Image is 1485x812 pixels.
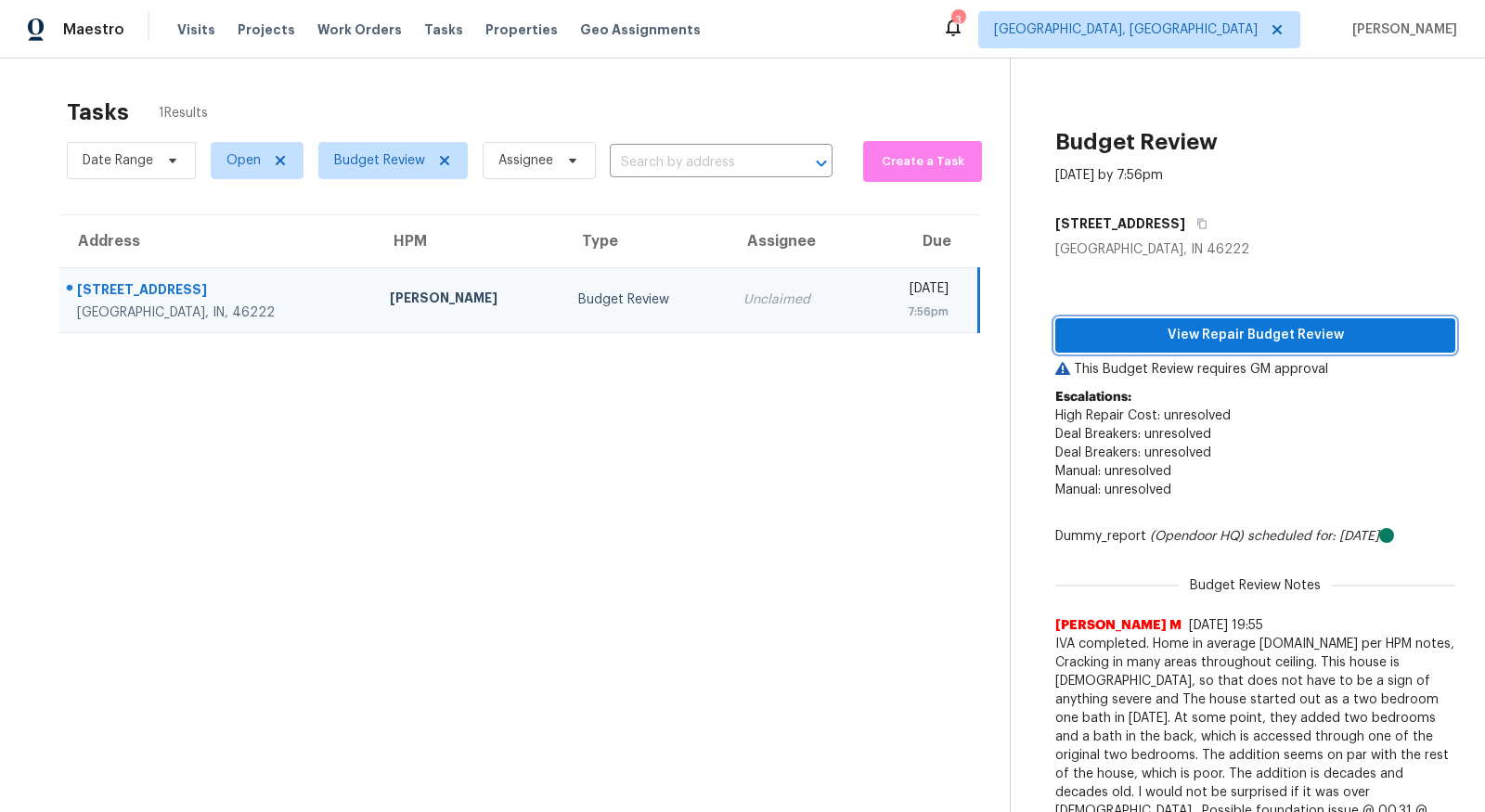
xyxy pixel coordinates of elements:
div: [DATE] by 7:56pm [1055,166,1163,185]
span: Budget Review [334,151,425,170]
span: Deal Breakers: unresolved [1055,446,1211,459]
span: Properties [485,20,558,39]
span: Visits [177,20,215,39]
p: This Budget Review requires GM approval [1055,360,1455,379]
div: [GEOGRAPHIC_DATA], IN 46222 [1055,240,1455,259]
b: Escalations: [1055,391,1131,404]
span: Manual: unresolved [1055,483,1171,496]
button: View Repair Budget Review [1055,318,1455,353]
span: [PERSON_NAME] [1345,20,1457,39]
i: (Opendoor HQ) [1150,530,1244,543]
div: Dummy_report [1055,527,1455,546]
span: Open [226,151,261,170]
span: View Repair Budget Review [1070,324,1440,347]
div: [GEOGRAPHIC_DATA], IN, 46222 [77,303,360,322]
span: High Repair Cost: unresolved [1055,409,1231,422]
input: Search by address [610,148,781,177]
div: [PERSON_NAME] [390,289,549,312]
h2: Budget Review [1055,133,1218,151]
div: Unclaimed [743,290,846,309]
h2: Tasks [67,103,129,122]
th: Address [59,215,375,267]
span: [GEOGRAPHIC_DATA], [GEOGRAPHIC_DATA] [994,20,1258,39]
div: [DATE] [876,279,949,303]
span: Tasks [424,23,463,36]
span: Manual: unresolved [1055,465,1171,478]
span: Projects [238,20,295,39]
div: 3 [951,11,964,30]
span: Work Orders [317,20,402,39]
div: [STREET_ADDRESS] [77,280,360,303]
th: Assignee [729,215,861,267]
span: Maestro [63,20,124,39]
div: Budget Review [578,290,714,309]
th: Type [563,215,729,267]
th: HPM [375,215,563,267]
button: Copy Address [1185,207,1210,240]
span: Budget Review Notes [1179,576,1332,595]
span: [DATE] 19:55 [1189,619,1263,632]
button: Open [808,150,834,176]
th: Due [861,215,979,267]
span: [PERSON_NAME] M [1055,616,1182,635]
span: Create a Task [872,151,973,173]
div: 7:56pm [876,303,949,321]
span: Geo Assignments [580,20,701,39]
i: scheduled for: [DATE] [1247,530,1379,543]
button: Create a Task [863,141,982,182]
span: 1 Results [159,104,208,122]
h5: [STREET_ADDRESS] [1055,214,1185,233]
span: Date Range [83,151,153,170]
span: Assignee [498,151,553,170]
span: Deal Breakers: unresolved [1055,428,1211,441]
